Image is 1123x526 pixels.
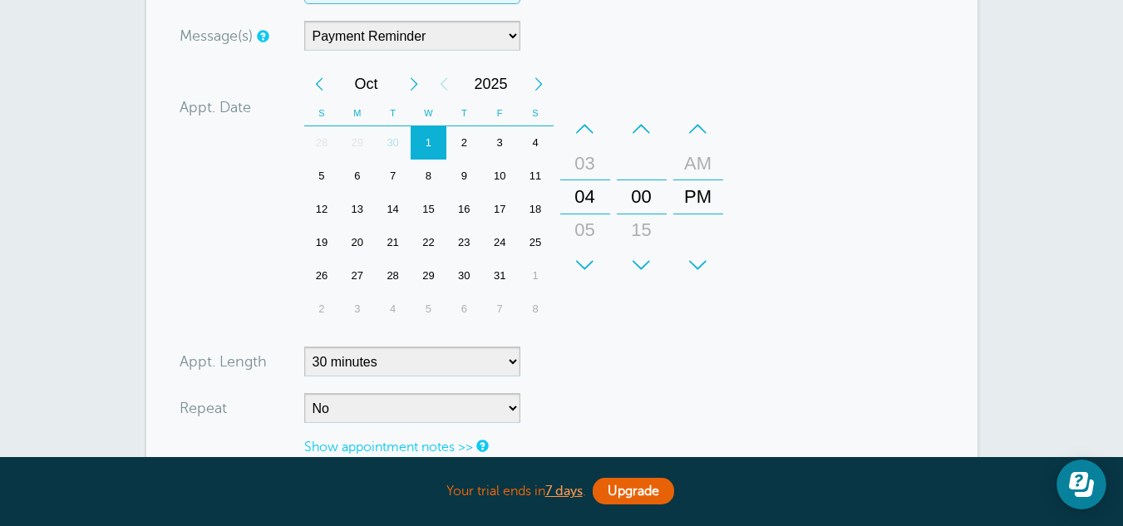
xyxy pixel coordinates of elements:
div: 5 [304,160,340,193]
div: Friday, October 10 [482,160,518,193]
div: Sunday, October 19 [304,226,340,259]
div: Tuesday, October 28 [375,259,411,292]
div: 31 [482,259,518,292]
div: Sunday, November 2 [304,292,340,326]
a: 7 days [545,484,583,499]
div: Monday, November 3 [339,292,375,326]
div: 17 [482,193,518,226]
div: 4 [375,292,411,326]
div: AM [678,147,718,180]
div: Friday, October 24 [482,226,518,259]
div: Monday, October 6 [339,160,375,193]
div: Tuesday, November 4 [375,292,411,326]
div: 2 [304,292,340,326]
div: 29 [339,126,375,160]
div: Next Year [524,67,554,101]
th: S [518,101,554,126]
div: 2 [446,126,482,160]
div: Monday, October 13 [339,193,375,226]
div: 13 [339,193,375,226]
div: Saturday, November 8 [518,292,554,326]
div: 04 [565,180,605,214]
div: Sunday, October 12 [304,193,340,226]
div: Saturday, October 25 [518,226,554,259]
label: Appt. Date [180,100,251,115]
div: 7 [375,160,411,193]
div: Tuesday, October 14 [375,193,411,226]
div: Sunday, September 28 [304,126,340,160]
div: 16 [446,193,482,226]
div: Friday, November 7 [482,292,518,326]
div: 28 [304,126,340,160]
div: 19 [304,226,340,259]
div: 1 [411,126,446,160]
div: Hours [560,112,610,282]
th: W [411,101,446,126]
div: 03 [565,147,605,180]
a: Simple templates and custom messages will use the reminder schedule set under Settings > Reminder... [257,31,267,42]
div: 11 [518,160,554,193]
div: Previous Month [304,67,334,101]
div: 6 [339,160,375,193]
div: 6 [446,292,482,326]
iframe: Resource center [1057,460,1106,509]
div: Wednesday, October 1 [411,126,446,160]
div: Friday, October 31 [482,259,518,292]
div: 9 [446,160,482,193]
div: Wednesday, October 29 [411,259,446,292]
a: Notes are for internal use only, and are not visible to your clients. [476,440,486,451]
a: Show appointment notes >> [304,440,473,455]
div: Thursday, October 23 [446,226,482,259]
div: Wednesday, November 5 [411,292,446,326]
div: Thursday, October 2 [446,126,482,160]
div: PM [678,180,718,214]
div: 30 [622,247,662,280]
div: 15 [622,214,662,247]
div: 10 [482,160,518,193]
div: Thursday, November 6 [446,292,482,326]
div: 1 [518,259,554,292]
div: 3 [482,126,518,160]
div: 15 [411,193,446,226]
div: Wednesday, October 15 [411,193,446,226]
div: 26 [304,259,340,292]
th: T [375,101,411,126]
div: 05 [565,214,605,247]
div: 23 [446,226,482,259]
div: Saturday, October 18 [518,193,554,226]
div: Your trial ends in . [146,474,978,509]
div: Wednesday, October 22 [411,226,446,259]
div: Friday, October 3 [482,126,518,160]
div: 20 [339,226,375,259]
div: 3 [339,292,375,326]
th: S [304,101,340,126]
div: Saturday, November 1 [518,259,554,292]
div: Sunday, October 5 [304,160,340,193]
div: 00 [622,180,662,214]
div: Monday, October 20 [339,226,375,259]
div: 28 [375,259,411,292]
div: 24 [482,226,518,259]
th: M [339,101,375,126]
label: Message(s) [180,28,253,43]
div: Saturday, October 4 [518,126,554,160]
div: Monday, October 27 [339,259,375,292]
label: Appt. Length [180,354,267,369]
a: Upgrade [593,478,674,504]
div: Tuesday, October 7 [375,160,411,193]
label: Repeat [180,401,227,415]
div: 7 [482,292,518,326]
span: 2025 [459,67,524,101]
div: 30 [446,259,482,292]
div: Friday, October 17 [482,193,518,226]
div: Sunday, October 26 [304,259,340,292]
div: Next Month [399,67,429,101]
span: October [334,67,399,101]
th: F [482,101,518,126]
div: Saturday, October 11 [518,160,554,193]
div: 27 [339,259,375,292]
div: Thursday, October 30 [446,259,482,292]
div: 14 [375,193,411,226]
div: 18 [518,193,554,226]
div: Previous Year [429,67,459,101]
